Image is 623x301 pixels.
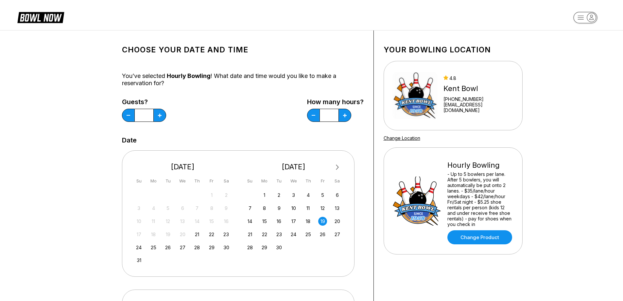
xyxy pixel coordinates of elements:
div: Kent Bowl [443,84,513,93]
div: Choose Tuesday, August 26th, 2025 [164,243,172,252]
div: Not available Sunday, August 17th, 2025 [134,230,143,239]
div: Choose Saturday, September 6th, 2025 [333,191,342,199]
div: We [289,177,298,185]
div: Choose Monday, September 8th, 2025 [260,204,269,213]
div: Choose Friday, September 19th, 2025 [318,217,327,226]
div: Th [304,177,313,185]
div: Not available Sunday, August 3rd, 2025 [134,204,143,213]
div: Not available Tuesday, August 19th, 2025 [164,230,172,239]
div: Choose Friday, August 29th, 2025 [207,243,216,252]
div: Choose Thursday, September 11th, 2025 [304,204,313,213]
div: Not available Thursday, August 7th, 2025 [193,204,201,213]
img: Kent Bowl [392,71,438,120]
div: Not available Saturday, August 2nd, 2025 [222,191,231,199]
div: Su [246,177,254,185]
div: Choose Monday, September 1st, 2025 [260,191,269,199]
div: Not available Monday, August 4th, 2025 [149,204,158,213]
img: Hourly Bowling [392,177,441,226]
div: Fr [207,177,216,185]
div: Not available Saturday, August 9th, 2025 [222,204,231,213]
div: month 2025-08 [134,190,232,265]
div: Choose Friday, September 26th, 2025 [318,230,327,239]
div: You’ve selected ! What date and time would you like to make a reservation for? [122,72,364,87]
div: Not available Wednesday, August 20th, 2025 [178,230,187,239]
div: - Up to 5 bowlers per lane. After 5 bowlers, you will automatically be put onto 2 lanes. - $35/la... [447,171,514,227]
div: Not available Monday, August 18th, 2025 [149,230,158,239]
div: Choose Tuesday, September 16th, 2025 [275,217,284,226]
span: Hourly Bowling [167,72,211,79]
div: Not available Friday, August 8th, 2025 [207,204,216,213]
label: Date [122,137,137,144]
div: Choose Sunday, September 21st, 2025 [246,230,254,239]
div: Tu [275,177,284,185]
div: Not available Monday, August 11th, 2025 [149,217,158,226]
div: We [178,177,187,185]
div: Choose Monday, September 22nd, 2025 [260,230,269,239]
div: Not available Wednesday, August 6th, 2025 [178,204,187,213]
div: Not available Friday, August 1st, 2025 [207,191,216,199]
div: Choose Sunday, August 24th, 2025 [134,243,143,252]
div: Choose Sunday, September 14th, 2025 [246,217,254,226]
h1: Your bowling location [384,45,523,54]
div: Choose Thursday, August 28th, 2025 [193,243,201,252]
div: [PHONE_NUMBER] [443,96,513,102]
div: Not available Tuesday, August 12th, 2025 [164,217,172,226]
div: Choose Saturday, September 13th, 2025 [333,204,342,213]
div: Mo [149,177,158,185]
div: Choose Wednesday, September 17th, 2025 [289,217,298,226]
div: Choose Tuesday, September 30th, 2025 [275,243,284,252]
div: Choose Wednesday, August 27th, 2025 [178,243,187,252]
div: Not available Tuesday, August 5th, 2025 [164,204,172,213]
div: Hourly Bowling [447,161,514,170]
div: Choose Saturday, August 23rd, 2025 [222,230,231,239]
button: Next Month [332,162,343,173]
div: Choose Friday, September 5th, 2025 [318,191,327,199]
div: Choose Wednesday, September 10th, 2025 [289,204,298,213]
div: Not available Friday, August 15th, 2025 [207,217,216,226]
div: [DATE] [243,162,344,171]
div: Tu [164,177,172,185]
a: Change Location [384,135,420,141]
div: 4.8 [443,75,513,81]
div: Choose Monday, August 25th, 2025 [149,243,158,252]
div: Choose Thursday, September 4th, 2025 [304,191,313,199]
div: Choose Tuesday, September 2nd, 2025 [275,191,284,199]
div: month 2025-09 [245,190,343,252]
div: Choose Thursday, September 25th, 2025 [304,230,313,239]
div: Not available Thursday, August 14th, 2025 [193,217,201,226]
div: Choose Monday, September 15th, 2025 [260,217,269,226]
div: Choose Tuesday, September 23rd, 2025 [275,230,284,239]
div: Mo [260,177,269,185]
div: Not available Wednesday, August 13th, 2025 [178,217,187,226]
div: Sa [222,177,231,185]
div: Choose Sunday, September 28th, 2025 [246,243,254,252]
div: Su [134,177,143,185]
div: Choose Sunday, September 7th, 2025 [246,204,254,213]
div: Th [193,177,201,185]
div: Sa [333,177,342,185]
div: Choose Friday, August 22nd, 2025 [207,230,216,239]
a: [EMAIL_ADDRESS][DOMAIN_NAME] [443,102,513,113]
h1: Choose your Date and time [122,45,364,54]
div: Choose Thursday, September 18th, 2025 [304,217,313,226]
div: Fr [318,177,327,185]
div: Choose Thursday, August 21st, 2025 [193,230,201,239]
div: Choose Saturday, September 27th, 2025 [333,230,342,239]
div: [DATE] [132,162,234,171]
div: Not available Saturday, August 16th, 2025 [222,217,231,226]
div: Not available Sunday, August 10th, 2025 [134,217,143,226]
label: How many hours? [307,98,364,105]
div: Choose Sunday, August 31st, 2025 [134,256,143,265]
div: Choose Friday, September 12th, 2025 [318,204,327,213]
div: Choose Saturday, September 20th, 2025 [333,217,342,226]
a: Change Product [447,230,512,244]
div: Choose Saturday, August 30th, 2025 [222,243,231,252]
div: Choose Tuesday, September 9th, 2025 [275,204,284,213]
div: Choose Wednesday, September 24th, 2025 [289,230,298,239]
div: Choose Monday, September 29th, 2025 [260,243,269,252]
div: Choose Wednesday, September 3rd, 2025 [289,191,298,199]
label: Guests? [122,98,166,105]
